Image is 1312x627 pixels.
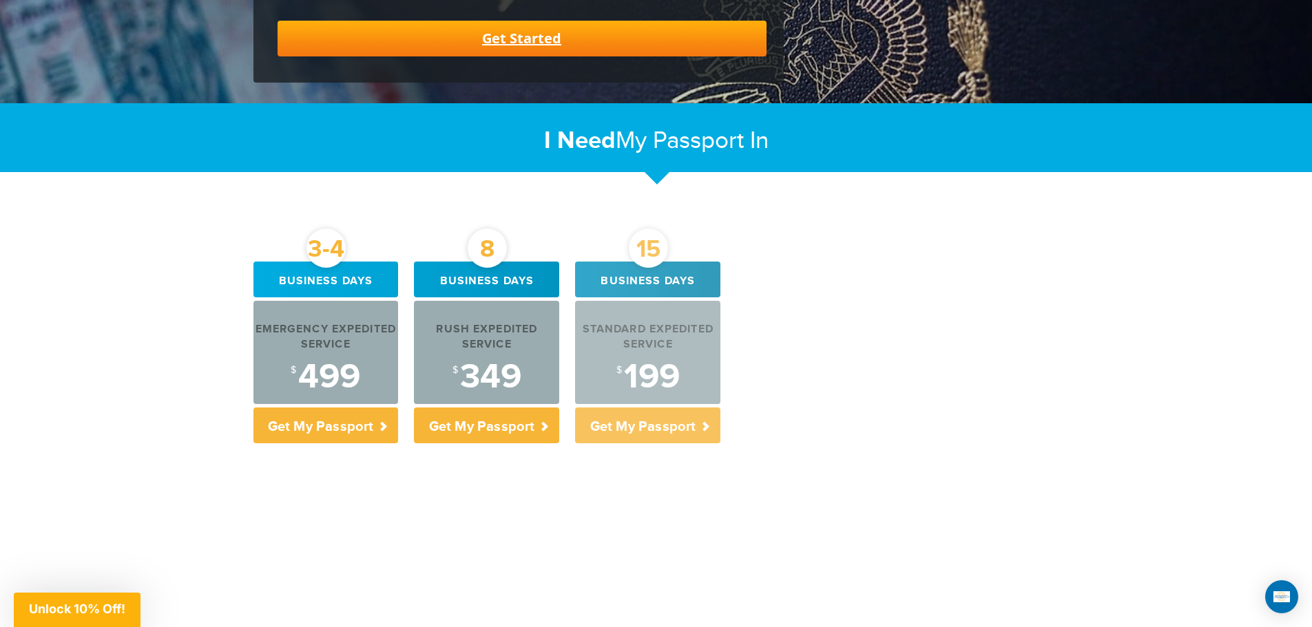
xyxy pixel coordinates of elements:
div: Standard Expedited Service [575,322,720,354]
div: 499 [253,360,399,394]
div: 8 [468,229,507,268]
strong: I Need [544,126,616,156]
div: Business days [253,262,399,297]
div: Open Intercom Messenger [1265,580,1298,613]
div: 349 [414,360,559,394]
h2: My [253,126,1059,156]
a: 15 Business days Standard Expedited Service $199 Get My Passport [575,262,720,443]
div: 15 [629,229,668,268]
div: 199 [575,360,720,394]
a: Get Started [278,21,767,56]
div: 3-4 [306,229,346,268]
div: Emergency Expedited Service [253,322,399,354]
a: 8 Business days Rush Expedited Service $349 Get My Passport [414,262,559,443]
div: Business days [414,262,559,297]
p: Get My Passport [253,407,399,443]
p: Get My Passport [575,407,720,443]
div: Unlock 10% Off! [14,593,140,627]
a: 3-4 Business days Emergency Expedited Service $499 Get My Passport [253,262,399,443]
div: Rush Expedited Service [414,322,559,354]
sup: $ [616,365,622,376]
p: Get My Passport [414,407,559,443]
sup: $ [291,365,296,376]
span: Unlock 10% Off! [29,602,125,616]
span: Passport In [653,127,769,155]
sup: $ [452,365,458,376]
div: Business days [575,262,720,297]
